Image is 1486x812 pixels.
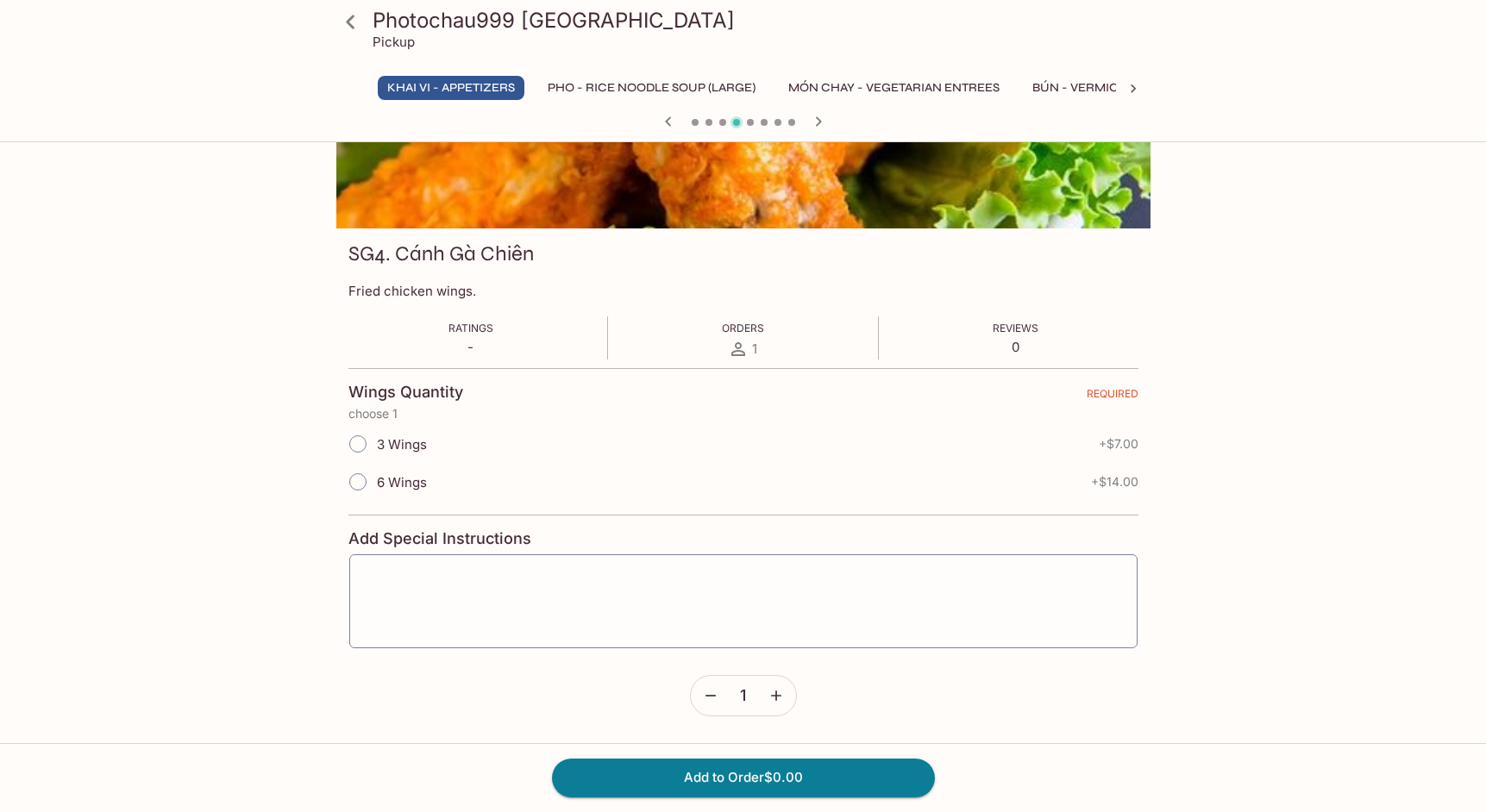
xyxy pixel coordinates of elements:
[448,322,493,334] span: Ratings
[377,474,427,490] span: 6 Wings
[552,759,935,796] button: Add to Order$0.00
[373,7,1144,34] h3: Photochau999 [GEOGRAPHIC_DATA]
[448,339,493,355] p: -
[538,76,765,100] button: Pho - Rice Noodle Soup (Large)
[1087,387,1138,407] span: REQUIRED
[1091,475,1138,489] span: + $14.00
[752,340,757,357] span: 1
[740,686,746,705] span: 1
[348,407,1138,421] p: choose 1
[993,339,1038,355] p: 0
[993,322,1038,334] span: Reviews
[1099,437,1138,451] span: + $7.00
[377,436,427,453] span: 3 Wings
[348,529,1138,548] h4: Add Special Instructions
[348,240,534,267] h3: SG4. Cánh Gà Chiên
[348,383,463,402] h4: Wings Quantity
[779,76,1009,100] button: MÓN CHAY - Vegetarian Entrees
[722,322,764,334] span: Orders
[348,283,1138,299] p: Fried chicken wings.
[378,76,524,100] button: Khai Vi - Appetizers
[373,34,415,50] p: Pickup
[1023,76,1214,100] button: BÚN - Vermicelli Noodles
